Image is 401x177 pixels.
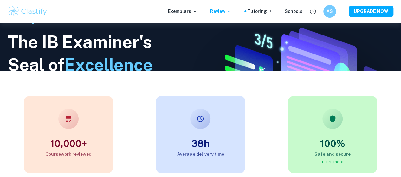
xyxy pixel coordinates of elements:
span: Excellence [64,55,153,75]
a: Tutoring [248,8,272,15]
h1: The IB Examiner's Seal of [8,31,172,76]
p: Exemplars [168,8,197,15]
h3: 10,000+ [24,136,113,151]
h6: Coursework reviewed [24,151,113,158]
a: Learn more [322,160,343,164]
h3: 38h [156,136,245,151]
button: AS [323,5,336,18]
h6: Safe and secure [288,151,377,158]
h6: Average delivery time [156,151,245,158]
img: Clastify logo [8,5,48,18]
button: Help and Feedback [307,6,318,17]
h6: AS [326,8,333,15]
a: Schools [285,8,302,15]
button: UPGRADE NOW [349,6,393,17]
p: Review [210,8,232,15]
h3: 100% [288,136,377,151]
